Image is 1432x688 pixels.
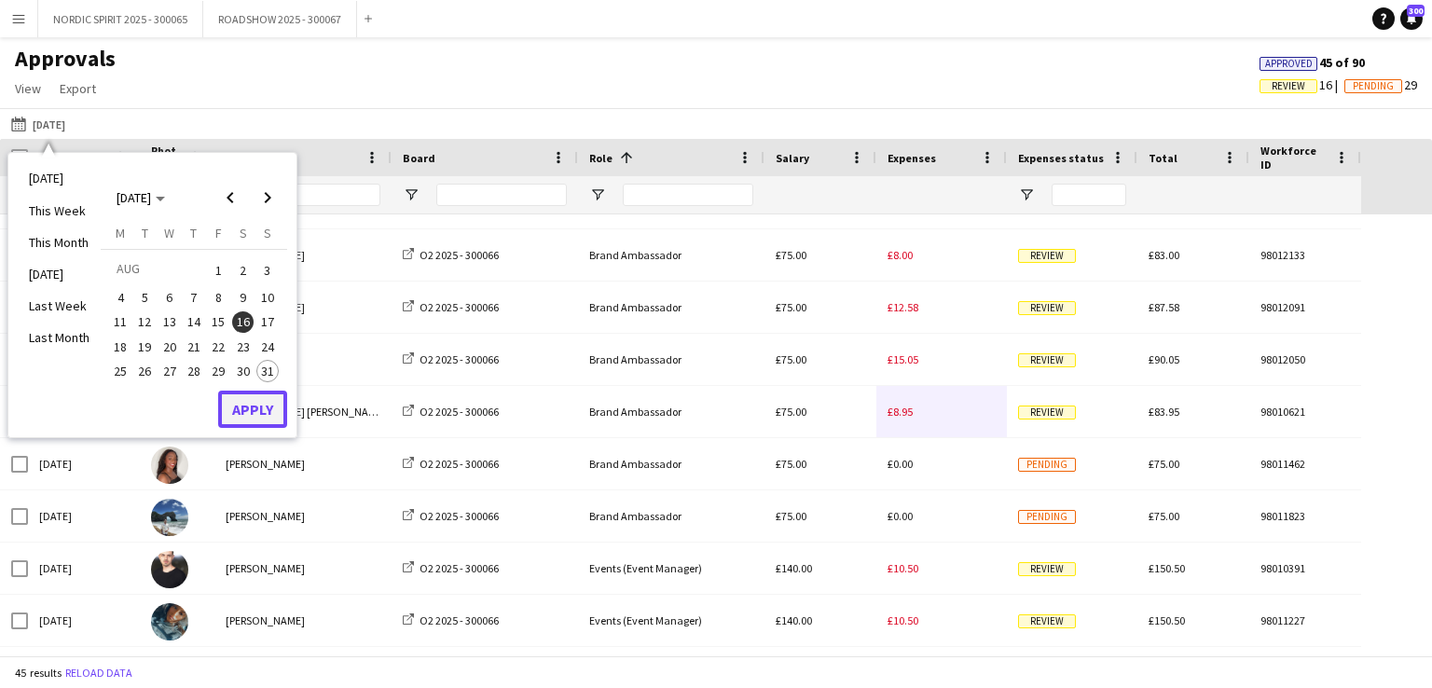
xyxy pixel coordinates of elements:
[206,359,230,383] button: 29-08-2025
[776,151,809,165] span: Salary
[1265,58,1313,70] span: Approved
[888,248,913,262] span: £8.00
[132,335,157,359] button: 19-08-2025
[1018,151,1104,165] span: Expenses status
[108,359,132,383] button: 25-08-2025
[182,335,206,359] button: 21-08-2025
[109,286,131,309] span: 4
[212,179,249,216] button: Previous month
[1149,509,1179,523] span: £75.00
[214,334,392,385] div: Irtaza Qadees
[158,310,182,334] button: 13-08-2025
[578,334,764,385] div: Brand Ambassador
[117,189,151,206] span: [DATE]
[18,162,101,194] li: [DATE]
[888,509,913,523] span: £0.00
[108,256,206,285] td: AUG
[151,603,188,640] img: Wintana Menghisteab
[776,248,806,262] span: £75.00
[207,336,229,358] span: 22
[249,179,286,216] button: Next month
[1260,54,1365,71] span: 45 of 90
[109,336,131,358] span: 18
[1018,406,1076,420] span: Review
[151,447,188,484] img: Manuela Boaventura
[18,227,101,258] li: This Month
[1249,229,1361,281] div: 98012133
[108,310,132,334] button: 11-08-2025
[256,336,279,358] span: 24
[888,457,913,471] span: £0.00
[230,256,255,285] button: 02-08-2025
[218,391,287,428] button: Apply
[1018,353,1076,367] span: Review
[888,561,918,575] span: £10.50
[1149,151,1177,165] span: Total
[158,335,182,359] button: 20-08-2025
[232,360,255,382] span: 30
[158,336,181,358] span: 20
[134,336,157,358] span: 19
[158,286,181,309] span: 6
[1249,282,1361,333] div: 98012091
[132,359,157,383] button: 26-08-2025
[578,282,764,333] div: Brand Ambassador
[578,543,764,594] div: Events (Event Manager)
[256,311,279,334] span: 17
[403,457,499,471] a: O2 2025 - 300066
[232,286,255,309] span: 9
[151,499,188,536] img: Aakash Panuganti
[206,310,230,334] button: 15-08-2025
[776,352,806,366] span: £75.00
[1018,458,1076,472] span: Pending
[18,290,101,322] li: Last Week
[1149,300,1179,314] span: £87.58
[116,225,125,241] span: M
[578,595,764,646] div: Events (Event Manager)
[1018,510,1076,524] span: Pending
[232,336,255,358] span: 23
[1149,613,1185,627] span: £150.50
[134,286,157,309] span: 5
[403,613,499,627] a: O2 2025 - 300066
[1149,248,1179,262] span: £83.00
[403,352,499,366] a: O2 2025 - 300066
[18,195,101,227] li: This Week
[183,286,205,309] span: 7
[1018,562,1076,576] span: Review
[1249,595,1361,646] div: 98011227
[1018,301,1076,315] span: Review
[226,151,255,165] span: Name
[264,225,271,241] span: S
[578,229,764,281] div: Brand Ambassador
[240,225,247,241] span: S
[109,311,131,334] span: 11
[420,300,499,314] span: O2 2025 - 300066
[1149,405,1179,419] span: £83.95
[776,613,812,627] span: £140.00
[214,543,392,594] div: [PERSON_NAME]
[1249,543,1361,594] div: 98010391
[38,1,203,37] button: NORDIC SPIRIT 2025 - 300065
[1149,457,1179,471] span: £75.00
[18,322,101,353] li: Last Month
[403,561,499,575] a: O2 2025 - 300066
[182,359,206,383] button: 28-08-2025
[1018,614,1076,628] span: Review
[1344,76,1417,93] span: 29
[183,336,205,358] span: 21
[776,509,806,523] span: £75.00
[182,310,206,334] button: 14-08-2025
[206,256,230,285] button: 01-08-2025
[888,300,918,314] span: £12.58
[15,80,41,97] span: View
[207,360,229,382] span: 29
[403,186,420,203] button: Open Filter Menu
[28,543,140,594] div: [DATE]
[1018,249,1076,263] span: Review
[60,80,96,97] span: Export
[623,184,753,206] input: Role Filter Input
[1260,76,1344,93] span: 16
[776,300,806,314] span: £75.00
[164,225,174,241] span: W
